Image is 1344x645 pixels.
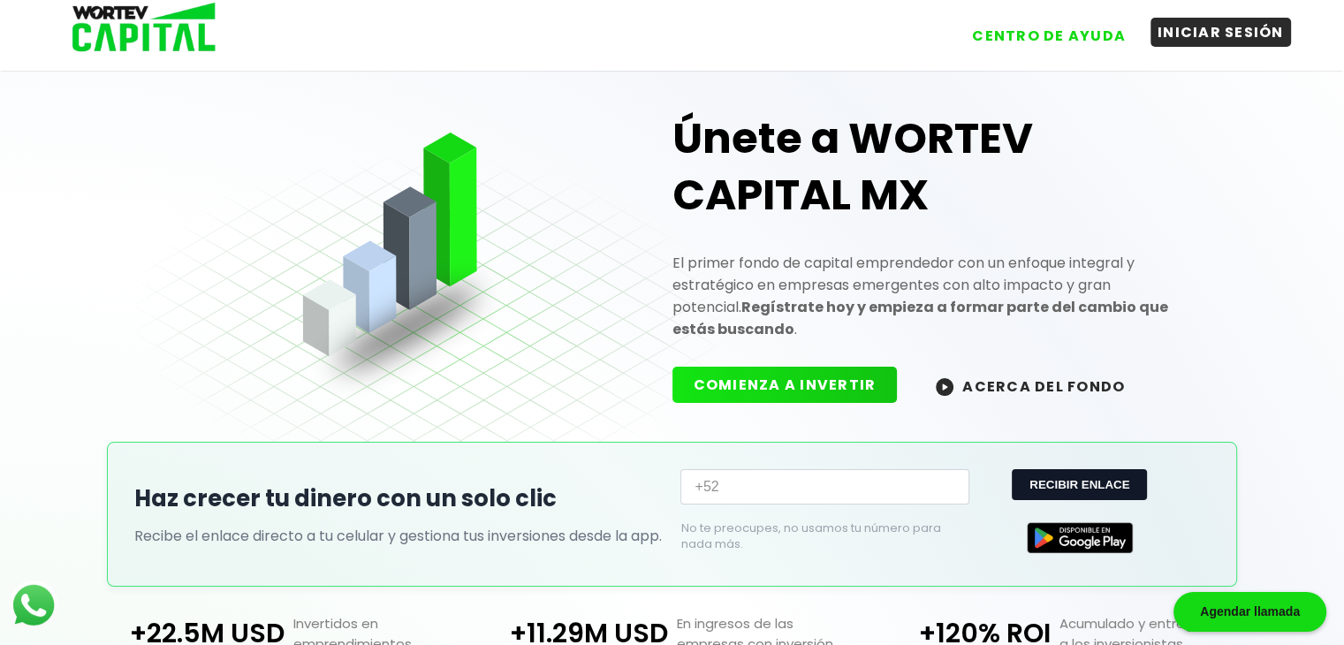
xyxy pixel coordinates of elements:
[1133,8,1291,50] a: INICIAR SESIÓN
[1150,18,1291,47] button: INICIAR SESIÓN
[672,110,1210,224] h1: Únete a WORTEV CAPITAL MX
[947,8,1133,50] a: CENTRO DE AYUDA
[680,520,940,552] p: No te preocupes, no usamos tu número para nada más.
[672,375,915,395] a: COMIENZA A INVERTIR
[1012,469,1147,500] button: RECIBIR ENLACE
[915,367,1146,405] button: ACERCA DEL FONDO
[965,21,1133,50] button: CENTRO DE AYUDA
[1173,592,1326,632] div: Agendar llamada
[672,297,1168,339] strong: Regístrate hoy y empieza a formar parte del cambio que estás buscando
[1027,522,1133,553] img: Google Play
[134,482,663,516] h2: Haz crecer tu dinero con un solo clic
[134,525,663,547] p: Recibe el enlace directo a tu celular y gestiona tus inversiones desde la app.
[9,580,58,630] img: logos_whatsapp-icon.242b2217.svg
[936,378,953,396] img: wortev-capital-acerca-del-fondo
[672,252,1210,340] p: El primer fondo de capital emprendedor con un enfoque integral y estratégico en empresas emergent...
[672,367,898,403] button: COMIENZA A INVERTIR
